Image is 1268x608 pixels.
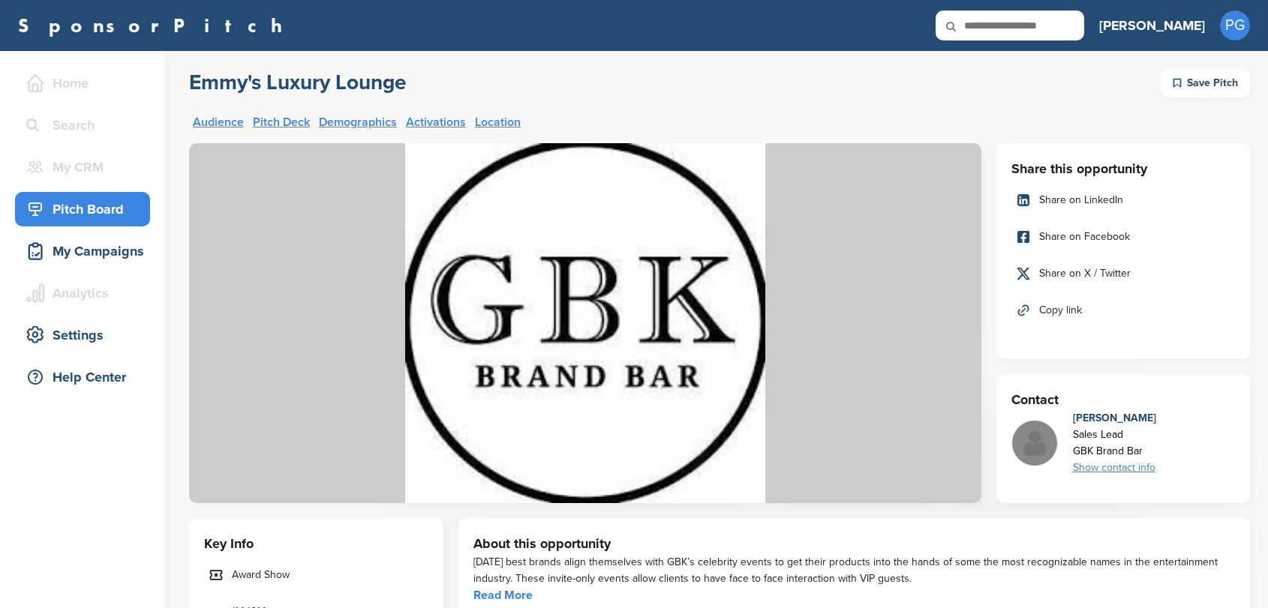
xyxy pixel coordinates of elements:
div: Home [23,70,150,97]
a: My CRM [15,150,150,184]
a: Settings [15,318,150,352]
a: Share on X / Twitter [1011,258,1236,289]
a: Help Center [15,360,150,394]
a: Location [475,116,521,128]
span: Share on X / Twitter [1039,265,1131,282]
a: Share on LinkedIn [1011,184,1236,216]
a: Activations [406,116,466,128]
a: Demographics [319,116,397,128]
div: Search [23,112,150,139]
div: My CRM [23,154,150,181]
a: [PERSON_NAME] [1099,9,1205,42]
h2: Emmy's Luxury Lounge [189,69,406,96]
a: Audience [193,116,244,128]
h3: Share this opportunity [1011,158,1236,179]
span: Award Show [232,567,290,583]
span: PG [1220,10,1250,40]
a: Pitch Deck [253,116,310,128]
div: Sales Lead [1073,427,1156,443]
a: My Campaigns [15,234,150,268]
div: Pitch Board [23,196,150,223]
span: Copy link [1039,302,1082,319]
div: Help Center [23,364,150,391]
h3: [PERSON_NAME] [1099,15,1205,36]
a: Home [15,66,150,100]
div: Show contact info [1073,460,1156,476]
a: Analytics [15,276,150,310]
div: Settings [23,322,150,349]
a: Pitch Board [15,192,150,226]
div: My Campaigns [23,238,150,265]
div: [PERSON_NAME] [1073,410,1156,427]
h3: Key Info [204,533,428,554]
span: Share on LinkedIn [1039,192,1123,208]
a: Copy link [1011,295,1236,326]
h3: About this opportunity [473,533,1236,554]
div: GBK Brand Bar [1073,443,1156,460]
a: Share on Facebook [1011,221,1236,253]
img: Sponsorpitch & [189,143,981,503]
a: Read More [473,588,533,603]
div: Save Pitch [1161,69,1250,97]
a: Emmy's Luxury Lounge [189,69,406,97]
span: Share on Facebook [1039,229,1130,245]
div: Analytics [23,280,150,307]
h3: Contact [1011,389,1236,410]
div: [DATE] best brands align themselves with GBK’s celebrity events to get their products into the ha... [473,554,1236,587]
a: Search [15,108,150,142]
img: Missing [1012,421,1057,466]
a: SponsorPitch [18,16,292,35]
